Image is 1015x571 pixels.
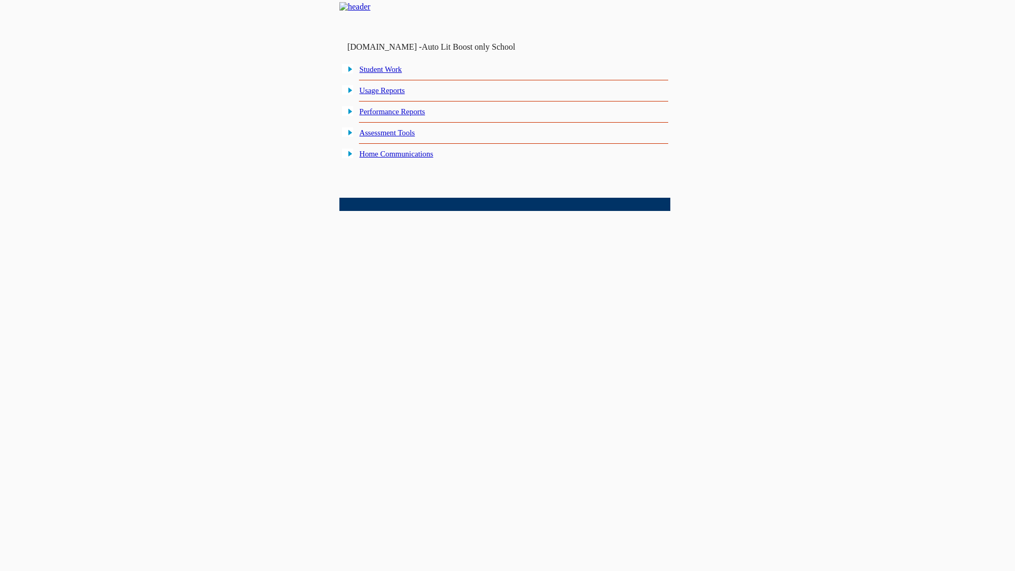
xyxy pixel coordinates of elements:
td: [DOMAIN_NAME] - [347,42,542,52]
a: Home Communications [359,150,433,158]
img: plus.gif [342,85,353,95]
img: plus.gif [342,127,353,137]
a: Assessment Tools [359,128,415,137]
img: plus.gif [342,64,353,73]
a: Usage Reports [359,86,405,95]
a: Student Work [359,65,402,73]
a: Performance Reports [359,107,425,116]
nobr: Auto Lit Boost only School [422,42,515,51]
img: plus.gif [342,106,353,116]
img: header [339,2,371,12]
img: plus.gif [342,149,353,158]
